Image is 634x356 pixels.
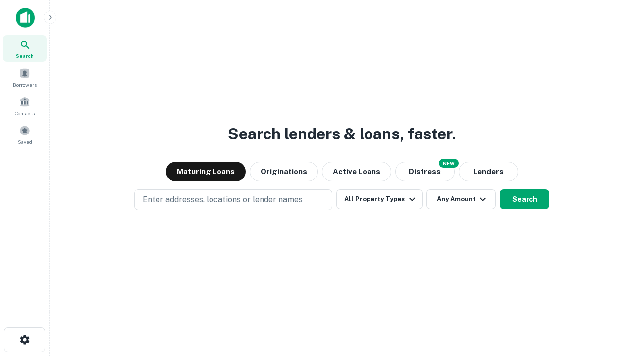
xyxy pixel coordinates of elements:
[3,121,47,148] a: Saved
[16,8,35,28] img: capitalize-icon.png
[426,189,496,209] button: Any Amount
[3,92,47,119] a: Contacts
[166,162,246,181] button: Maturing Loans
[134,189,332,210] button: Enter addresses, locations or lender names
[3,35,47,62] a: Search
[18,138,32,146] span: Saved
[3,64,47,90] a: Borrowers
[250,162,318,181] button: Originations
[395,162,455,181] button: Search distressed loans with lien and other non-mortgage details.
[143,194,303,206] p: Enter addresses, locations or lender names
[584,277,634,324] iframe: Chat Widget
[16,52,34,60] span: Search
[500,189,549,209] button: Search
[13,81,37,89] span: Borrowers
[228,122,456,146] h3: Search lenders & loans, faster.
[459,162,518,181] button: Lenders
[15,109,35,117] span: Contacts
[336,189,423,209] button: All Property Types
[439,159,459,168] div: NEW
[322,162,391,181] button: Active Loans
